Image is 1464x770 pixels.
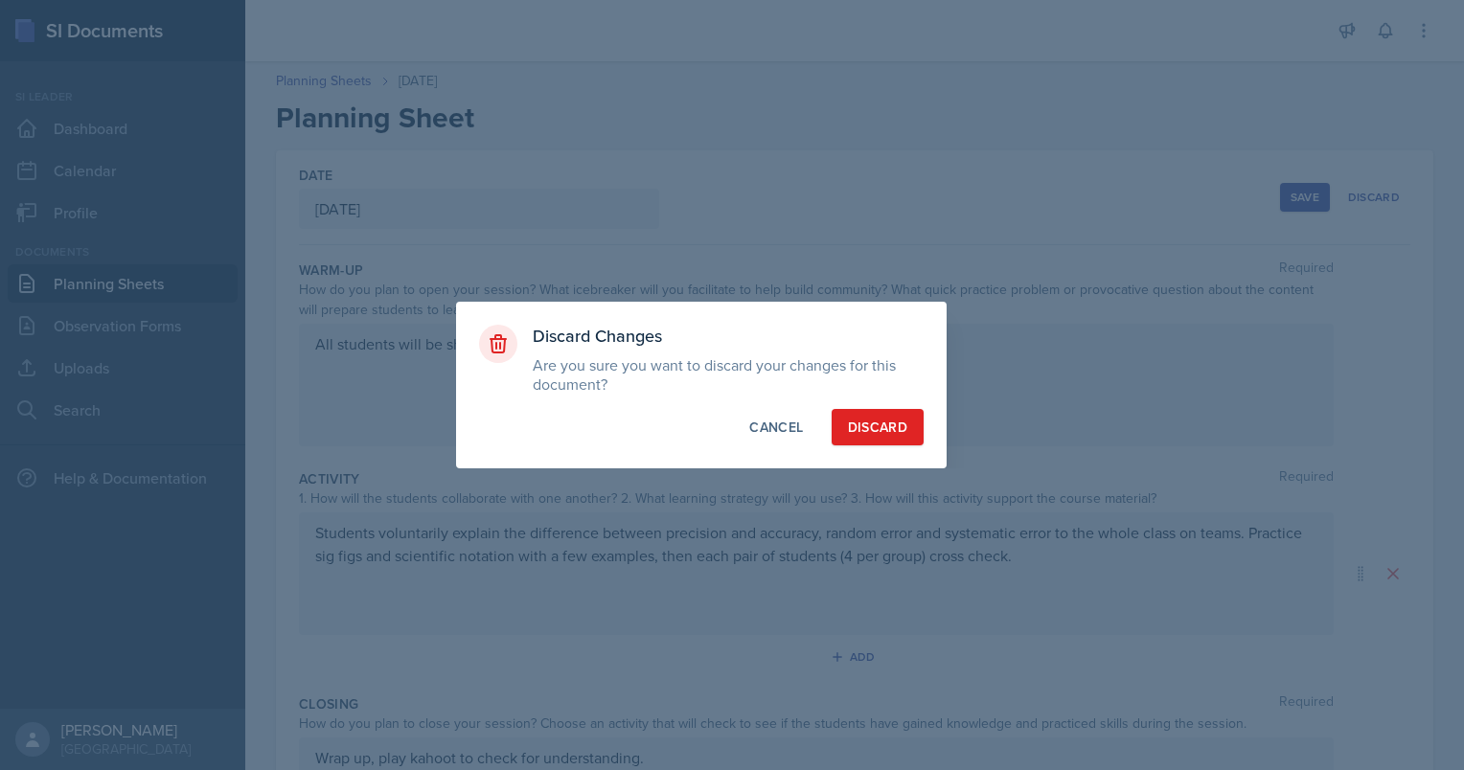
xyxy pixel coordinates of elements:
button: Cancel [733,409,819,445]
h3: Discard Changes [533,325,924,348]
button: Discard [832,409,924,445]
p: Are you sure you want to discard your changes for this document? [533,355,924,394]
div: Cancel [749,418,803,437]
div: Discard [848,418,907,437]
